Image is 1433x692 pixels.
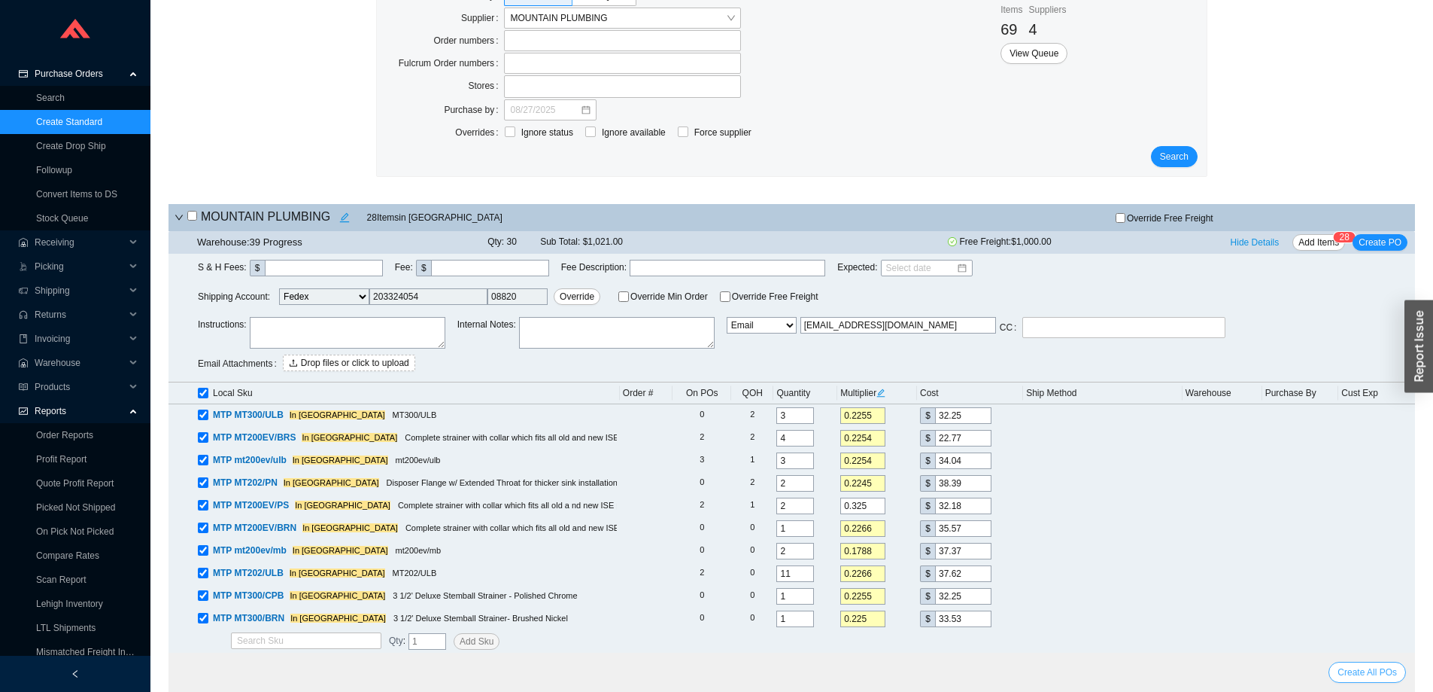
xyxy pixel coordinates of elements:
span: Complete strainer with collar which fits all old and new ISE products - Stainless Steel - [405,433,720,442]
span: Ignore status [515,125,579,140]
th: On POs [672,383,731,404]
a: Profit Report [36,454,87,465]
span: read [18,383,29,392]
label: CC [1000,317,1023,338]
mark: In [GEOGRAPHIC_DATA] [302,523,398,532]
th: Cost [917,383,1023,404]
a: LTL Shipments [36,623,96,633]
th: Purchase By [1262,383,1339,404]
div: $ [250,260,265,276]
span: Shipping [35,279,125,303]
span: Override Free Freight [732,292,818,301]
span: upload [289,358,298,369]
span: $1,000.00 [1011,236,1051,247]
span: MTP MT202/PN [213,477,278,488]
mark: In [GEOGRAPHIC_DATA] [302,433,397,442]
label: Stores [468,75,504,96]
span: Complete strainer with collar which fits all old a nd new ISE products - Polished Stainless. [398,501,725,510]
span: Disposer Flange w/ Extended Throat for thicker sink installations with stopper/strainer. POLISHED... [387,478,777,487]
label: Email Attachments [198,353,283,374]
mark: In [GEOGRAPHIC_DATA] [290,591,385,600]
div: $ [920,520,935,537]
div: Warehouse: 39 Progress [197,234,302,251]
td: 3 [672,450,731,472]
a: Followup [36,165,72,175]
th: Quantity [773,383,837,404]
a: Convert Items to DS [36,189,117,200]
div: $ [920,498,935,514]
mark: In [GEOGRAPHIC_DATA] [290,569,385,578]
mark: In [GEOGRAPHIC_DATA] [290,614,386,623]
span: MTP MT200EV/BRS [213,432,296,443]
input: 1 [408,633,446,650]
span: 8 [1344,232,1350,242]
span: Sub Total: [540,236,580,247]
td: 0 [672,472,731,495]
td: 0 [731,540,773,562]
span: 3 1/2' Deluxe Stemball Strainer- Brushed Nickel [393,614,568,623]
span: book [18,334,29,343]
button: Search [1151,146,1198,167]
span: Hide Details [1231,235,1280,250]
td: 0 [731,585,773,608]
mark: In [GEOGRAPHIC_DATA] [284,478,379,487]
a: Search [36,93,65,103]
span: Override Free Freight [1127,214,1213,223]
a: Compare Rates [36,550,99,561]
mark: In [GEOGRAPHIC_DATA] [290,410,385,419]
div: $ [920,453,935,469]
div: $ [920,565,935,582]
span: MT202/ULB [393,569,437,578]
th: Ship Method [1023,383,1183,404]
span: Fee Description : [561,260,627,276]
input: Override Min Order [618,291,629,302]
span: 4 [1029,21,1037,38]
input: Select date [886,261,956,276]
td: 2 [731,472,773,495]
span: left [71,669,80,678]
td: 2 [731,404,773,427]
button: View Queue [1000,43,1067,64]
a: On Pick Not Picked [36,526,114,537]
span: edit [876,389,885,398]
a: Picked Not Shipped [36,502,115,513]
span: Override Min Order [630,292,708,301]
span: Qty [389,636,403,646]
td: 2 [672,562,731,585]
input: 08/27/2025 [510,102,580,117]
input: Zip [487,288,548,305]
td: 0 [672,585,731,608]
div: $ [920,543,935,559]
td: 0 [731,608,773,630]
td: 2 [731,427,773,450]
button: Create PO [1353,234,1407,251]
span: MTP mt200ev/ulb [213,455,287,465]
span: mt200ev/ulb [396,456,441,465]
span: View Queue [1009,46,1058,61]
span: : [389,633,405,650]
span: Returns [35,303,125,327]
mark: In [GEOGRAPHIC_DATA] [295,501,390,510]
span: MTP MT200EV/PS [213,500,289,511]
span: credit-card [18,69,29,78]
span: Complete strainer with collar which fits all old and new ISE products - Brushed Nickel. [405,523,718,532]
a: Create Drop Ship [36,141,106,151]
span: Picking [35,255,125,279]
input: Override Free Freight [720,291,730,302]
input: Override Free Freight [1116,213,1125,223]
span: Shipping Account: [198,288,600,305]
a: Lehigh Inventory [36,599,103,609]
label: Supplier: [461,8,504,29]
th: Cust Exp [1338,383,1415,404]
div: $ [920,430,935,447]
span: MOUNTAIN PLUMBING [510,8,735,28]
span: MTP MT300/CPB [213,590,284,601]
button: Create All POs [1328,662,1406,683]
th: QOH [731,383,773,404]
span: Expected : [837,260,877,276]
span: MTP MT200EV/BRN [213,523,296,533]
td: 0 [672,608,731,630]
span: Receiving [35,230,125,255]
button: Hide Details [1225,234,1286,251]
span: Internal Notes : [457,317,516,353]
